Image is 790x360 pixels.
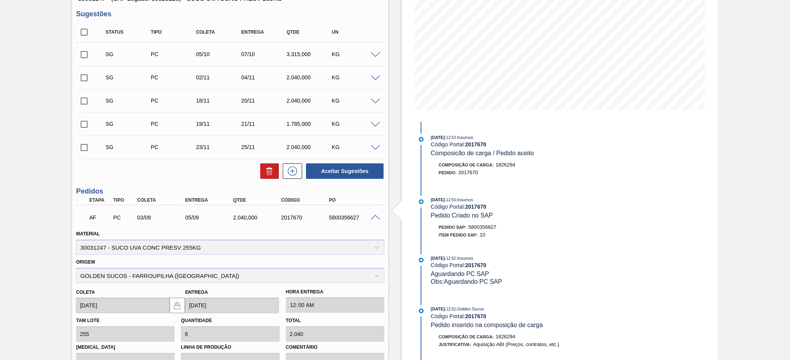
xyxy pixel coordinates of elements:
[149,144,200,150] div: Pedido de Compra
[149,51,200,57] div: Pedido de Compra
[496,162,515,168] span: 1826294
[439,334,494,339] span: Composição de Carga :
[76,290,95,295] label: Coleta
[239,98,290,104] div: 20/11/2025
[473,341,559,347] span: Aquisição ABI (Preços, contratos, etc.)
[431,322,543,328] span: Pedido inserido na composição de carga
[431,197,445,202] span: [DATE]
[104,121,154,127] div: Sugestão Criada
[194,74,245,81] div: 02/11/2025
[239,74,290,81] div: 04/11/2025
[445,135,456,140] span: - 12:53
[104,74,154,81] div: Sugestão Criada
[169,298,185,313] button: locked
[104,98,154,104] div: Sugestão Criada
[330,98,380,104] div: KG
[330,51,380,57] div: KG
[285,121,335,127] div: 1.785,000
[76,298,169,313] input: dd/mm/yyyy
[465,313,486,319] strong: 2017670
[194,121,245,127] div: 19/11/2025
[194,98,245,104] div: 18/11/2025
[330,121,380,127] div: KG
[419,137,424,142] img: atual
[231,214,285,221] div: 2.040,000
[87,197,112,203] div: Etapa
[286,286,384,298] label: Hora Entrega
[194,29,245,35] div: Coleta
[279,197,333,203] div: Código
[89,214,111,221] p: AF
[465,262,486,268] strong: 2017670
[76,187,384,195] h3: Pedidos
[286,342,384,353] label: Comentário
[76,259,95,265] label: Origem
[183,197,237,203] div: Entrega
[456,197,473,202] span: : Insumos
[431,262,615,268] div: Código Portal:
[431,256,445,261] span: [DATE]
[327,214,381,221] div: 5800356627
[330,74,380,81] div: KG
[445,256,456,261] span: - 12:52
[419,258,424,262] img: atual
[76,318,99,323] label: Tam lote
[194,144,245,150] div: 23/11/2025
[439,163,494,167] span: Composição de Carga :
[431,307,445,311] span: [DATE]
[419,309,424,313] img: atual
[76,10,384,18] h3: Sugestões
[496,334,515,339] span: 1826294
[327,197,381,203] div: PO
[87,209,112,226] div: Aguardando Faturamento
[445,307,456,311] span: - 12:52
[439,233,478,237] span: Item pedido SAP:
[104,144,154,150] div: Sugestão Criada
[239,144,290,150] div: 25/11/2025
[445,198,456,202] span: - 12:53
[239,51,290,57] div: 07/10/2025
[456,307,484,311] span: : Golden Sucos
[183,214,237,221] div: 05/09/2025
[480,232,485,238] span: 10
[468,224,496,230] span: 5800356627
[431,271,489,277] span: Aguardando PC SAP
[135,214,189,221] div: 03/09/2025
[330,29,380,35] div: UN
[302,163,384,180] div: Aceitar Sugestões
[149,98,200,104] div: Pedido de Compra
[431,278,502,285] span: Obs: Aguardando PC SAP
[431,212,493,219] span: Pedido Criado no SAP
[185,290,208,295] label: Entrega
[173,301,182,310] img: locked
[279,214,333,221] div: 2017670
[431,141,615,147] div: Código Portal:
[279,163,302,179] div: Nova sugestão
[256,163,279,179] div: Excluir Sugestões
[458,170,478,175] span: 2017670
[431,150,534,156] span: Composicão de carga / Pedido aceito
[181,342,279,353] label: Linha de Produção
[76,231,100,237] label: Material
[239,121,290,127] div: 21/11/2025
[285,74,335,81] div: 2.040,000
[111,214,137,221] div: Pedido de Compra
[456,135,473,140] span: : Insumos
[465,204,486,210] strong: 2017670
[285,98,335,104] div: 2.040,000
[149,74,200,81] div: Pedido de Compra
[439,170,456,175] span: Pedido :
[419,199,424,204] img: atual
[231,197,285,203] div: Qtde
[76,342,175,353] label: [MEDICAL_DATA]
[431,204,615,210] div: Código Portal:
[185,298,278,313] input: dd/mm/yyyy
[306,163,384,179] button: Aceitar Sugestões
[149,121,200,127] div: Pedido de Compra
[456,256,473,261] span: : Insumos
[285,144,335,150] div: 2.040,000
[135,197,189,203] div: Coleta
[181,318,212,323] label: Quantidade
[104,29,154,35] div: Status
[465,141,486,147] strong: 2017670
